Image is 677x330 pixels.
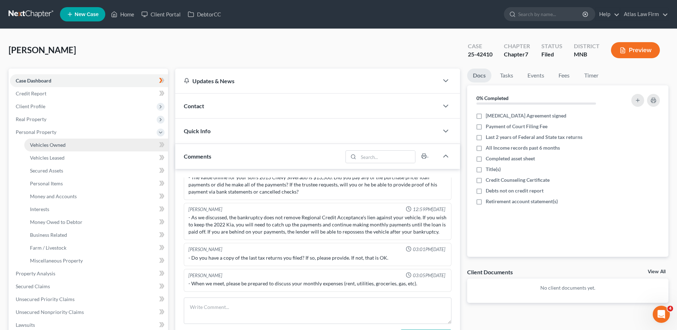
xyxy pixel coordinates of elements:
[413,272,445,279] span: 03:05PM[DATE]
[10,87,168,100] a: Credit Report
[24,241,168,254] a: Farm / Livestock
[30,193,77,199] span: Money and Accounts
[24,164,168,177] a: Secured Assets
[486,198,558,205] span: Retirement account statement(s)
[24,139,168,151] a: Vehicles Owned
[486,144,560,151] span: All Income records past 6 months
[525,51,528,57] span: 7
[30,245,66,251] span: Farm / Livestock
[24,177,168,190] a: Personal Items
[553,69,576,82] a: Fees
[184,127,211,134] span: Quick Info
[16,116,46,122] span: Real Property
[16,77,51,84] span: Case Dashboard
[468,42,492,50] div: Case
[24,254,168,267] a: Miscellaneous Property
[188,206,222,213] div: [PERSON_NAME]
[504,50,530,59] div: Chapter
[16,270,55,276] span: Property Analysis
[10,267,168,280] a: Property Analysis
[541,42,562,50] div: Status
[30,232,67,238] span: Business Related
[579,69,604,82] a: Timer
[30,206,49,212] span: Interests
[30,180,63,186] span: Personal Items
[188,272,222,279] div: [PERSON_NAME]
[486,187,544,194] span: Debts not on credit report
[467,69,491,82] a: Docs
[16,103,45,109] span: Client Profile
[184,153,211,160] span: Comments
[10,293,168,306] a: Unsecured Priority Claims
[16,309,84,315] span: Unsecured Nonpriority Claims
[24,151,168,164] a: Vehicles Leased
[30,219,82,225] span: Money Owed to Debtor
[473,284,663,291] p: No client documents yet.
[413,246,445,253] span: 03:01PM[DATE]
[486,176,550,184] span: Credit Counseling Certificate
[504,42,530,50] div: Chapter
[16,90,46,96] span: Credit Report
[184,77,430,85] div: Updates & News
[468,50,492,59] div: 25-42410
[494,69,519,82] a: Tasks
[522,69,550,82] a: Events
[184,8,224,21] a: DebtorCC
[467,268,513,276] div: Client Documents
[24,216,168,229] a: Money Owed to Debtor
[188,280,447,287] div: - When we meet, please be prepared to discuss your monthly expenses (rent, utilities, groceries, ...
[188,174,447,195] div: - The value online for your son's 2013 Chevy Silverado is $13,500. Did you pay any of the purchas...
[30,167,63,174] span: Secured Assets
[10,280,168,293] a: Secured Claims
[16,283,50,289] span: Secured Claims
[24,203,168,216] a: Interests
[653,306,670,323] iframe: Intercom live chat
[10,74,168,87] a: Case Dashboard
[486,112,566,119] span: [MEDICAL_DATA] Agreement signed
[16,322,35,328] span: Lawsuits
[574,50,600,59] div: MNB
[486,155,535,162] span: Completed asset sheet
[16,296,75,302] span: Unsecured Priority Claims
[24,190,168,203] a: Money and Accounts
[476,95,509,101] strong: 0% Completed
[188,214,447,235] div: - As we discussed, the bankruptcy does not remove Regional Credit Acceptance's lien against your ...
[358,151,415,163] input: Search...
[30,257,83,264] span: Miscellaneous Property
[75,12,98,17] span: New Case
[30,155,65,161] span: Vehicles Leased
[648,269,666,274] a: View All
[486,134,582,141] span: Last 2 years of Federal and State tax returns
[30,142,66,148] span: Vehicles Owned
[667,306,673,311] span: 4
[10,306,168,319] a: Unsecured Nonpriority Claims
[596,8,620,21] a: Help
[518,7,583,21] input: Search by name...
[574,42,600,50] div: District
[486,166,501,173] span: Title(s)
[9,45,76,55] span: [PERSON_NAME]
[486,123,547,130] span: Payment of Court Filing Fee
[188,254,447,261] div: - Do you have a copy of the last tax returns you filed? If so, please provide. If not, that is OK.
[138,8,184,21] a: Client Portal
[16,129,56,135] span: Personal Property
[541,50,562,59] div: Filed
[184,102,204,109] span: Contact
[107,8,138,21] a: Home
[611,42,660,58] button: Preview
[620,8,668,21] a: Atlas Law Firm
[413,206,445,213] span: 12:59PM[DATE]
[188,246,222,253] div: [PERSON_NAME]
[24,229,168,241] a: Business Related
